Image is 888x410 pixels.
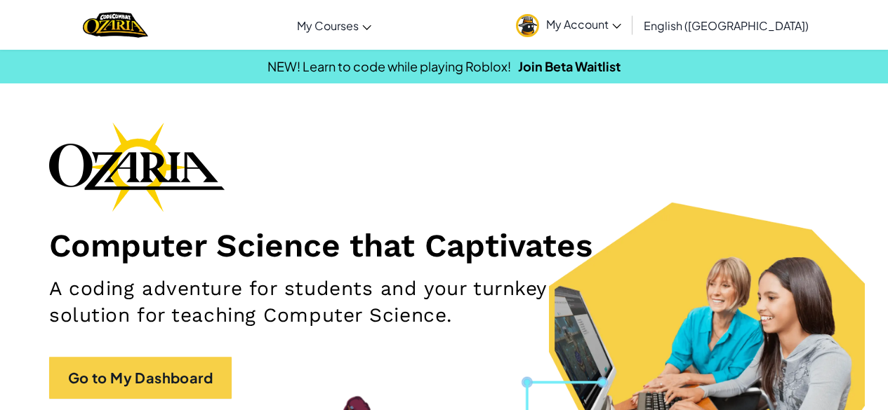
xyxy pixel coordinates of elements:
[297,18,359,33] span: My Courses
[83,11,148,39] img: Home
[83,11,148,39] a: Ozaria by CodeCombat logo
[546,17,621,32] span: My Account
[49,122,225,212] img: Ozaria branding logo
[637,6,816,44] a: English ([GEOGRAPHIC_DATA])
[509,3,628,47] a: My Account
[49,357,232,399] a: Go to My Dashboard
[290,6,378,44] a: My Courses
[644,18,809,33] span: English ([GEOGRAPHIC_DATA])
[49,275,578,329] h2: A coding adventure for students and your turnkey solution for teaching Computer Science.
[518,58,621,74] a: Join Beta Waitlist
[516,14,539,37] img: avatar
[267,58,511,74] span: NEW! Learn to code while playing Roblox!
[49,226,839,265] h1: Computer Science that Captivates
